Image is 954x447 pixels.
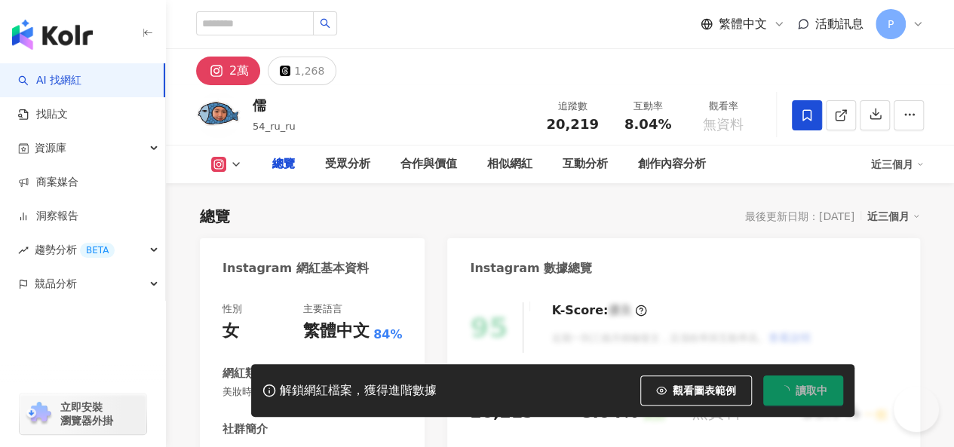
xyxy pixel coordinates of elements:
[640,375,752,406] button: 觀看圖表範例
[544,99,601,114] div: 追蹤數
[18,175,78,190] a: 商案媒合
[80,243,115,258] div: BETA
[35,131,66,165] span: 資源庫
[272,155,295,173] div: 總覽
[719,16,767,32] span: 繁體中文
[222,320,239,343] div: 女
[563,155,608,173] div: 互動分析
[222,260,369,277] div: Instagram 網紅基本資料
[18,245,29,256] span: rise
[294,60,324,81] div: 1,268
[888,16,894,32] span: P
[18,209,78,224] a: 洞察報告
[229,60,249,81] div: 2萬
[35,233,115,267] span: 趨勢分析
[253,96,296,115] div: 儒
[253,121,296,132] span: 54_ru_ru
[18,73,81,88] a: searchAI 找網紅
[303,302,342,316] div: 主要語言
[487,155,532,173] div: 相似網紅
[20,393,146,434] a: chrome extension立即安裝 瀏覽器外掛
[200,206,230,227] div: 總覽
[222,421,268,437] div: 社群簡介
[551,302,647,319] div: K-Score :
[815,17,864,31] span: 活動訊息
[18,107,68,122] a: 找貼文
[546,116,598,132] span: 20,219
[703,117,744,132] span: 無資料
[373,326,402,343] span: 84%
[12,20,93,50] img: logo
[624,117,671,132] span: 8.04%
[280,383,437,399] div: 解鎖網紅檔案，獲得進階數據
[695,99,752,114] div: 觀看率
[871,152,924,176] div: 近三個月
[867,207,920,226] div: 近三個月
[638,155,706,173] div: 創作內容分析
[400,155,457,173] div: 合作與價值
[745,210,854,222] div: 最後更新日期：[DATE]
[320,18,330,29] span: search
[196,57,260,85] button: 2萬
[35,267,77,301] span: 競品分析
[303,320,370,343] div: 繁體中文
[24,402,54,426] img: chrome extension
[763,375,843,406] button: 讀取中
[796,384,827,396] span: 讀取中
[777,384,790,397] span: loading
[470,260,592,277] div: Instagram 數據總覽
[619,99,676,114] div: 互動率
[268,57,336,85] button: 1,268
[673,384,736,396] span: 觀看圖表範例
[325,155,370,173] div: 受眾分析
[222,302,242,316] div: 性別
[196,93,241,138] img: KOL Avatar
[60,400,113,427] span: 立即安裝 瀏覽器外掛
